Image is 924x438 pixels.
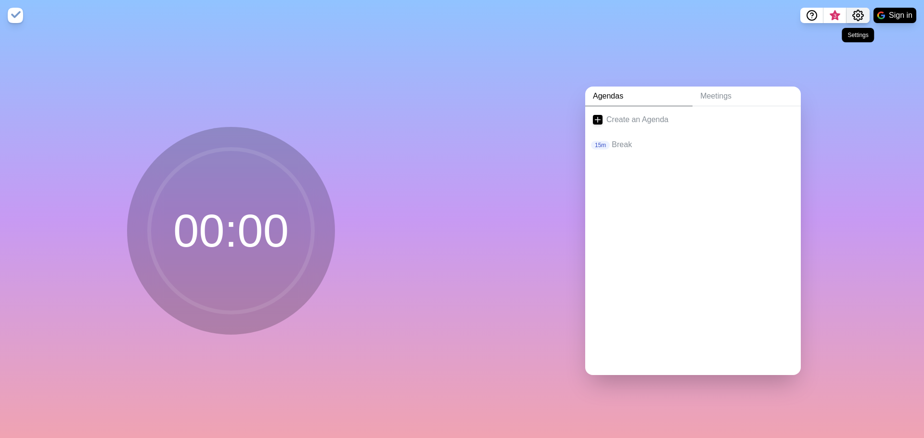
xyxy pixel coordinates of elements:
[823,8,847,23] button: What’s new
[693,87,801,106] a: Meetings
[8,8,23,23] img: timeblocks logo
[877,12,885,19] img: google logo
[612,139,793,150] p: Break
[831,12,839,20] span: 3
[873,8,916,23] button: Sign in
[847,8,870,23] button: Settings
[591,141,610,150] p: 15m
[585,106,801,133] a: Create an Agenda
[800,8,823,23] button: Help
[585,87,693,106] a: Agendas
